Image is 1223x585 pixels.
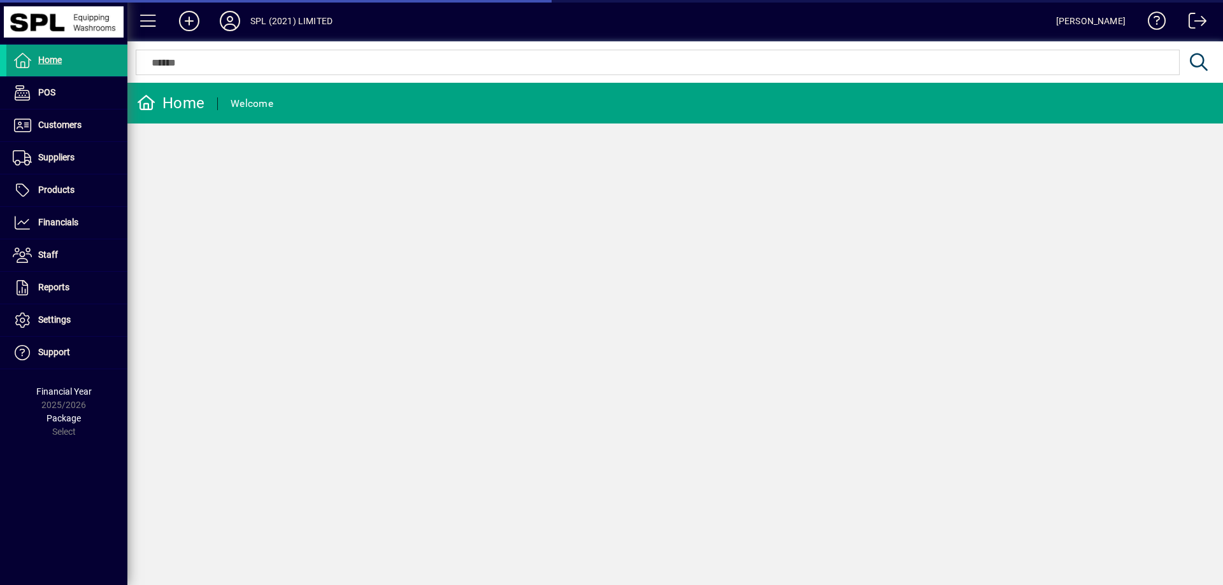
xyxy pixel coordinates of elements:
span: Support [38,347,70,357]
span: Home [38,55,62,65]
span: Customers [38,120,82,130]
a: Financials [6,207,127,239]
span: Reports [38,282,69,292]
span: Settings [38,314,71,325]
span: Products [38,185,75,195]
div: [PERSON_NAME] [1056,11,1126,31]
div: Welcome [231,94,273,114]
a: Knowledge Base [1138,3,1166,44]
a: Logout [1179,3,1207,44]
a: Reports [6,272,127,304]
span: Financials [38,217,78,227]
a: Products [6,174,127,206]
span: Package [46,413,81,423]
a: Customers [6,109,127,141]
button: Profile [210,10,250,32]
button: Add [169,10,210,32]
a: Settings [6,304,127,336]
span: Suppliers [38,152,75,162]
a: Staff [6,239,127,271]
span: Financial Year [36,386,92,397]
a: POS [6,77,127,109]
div: SPL (2021) LIMITED [250,11,333,31]
div: Home [137,93,204,113]
a: Suppliers [6,142,127,174]
span: Staff [38,250,58,260]
span: POS [38,87,55,97]
a: Support [6,337,127,369]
